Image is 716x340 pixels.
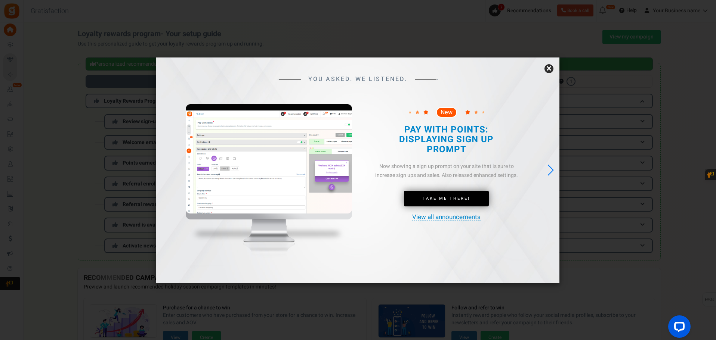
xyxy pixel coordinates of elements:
div: Next slide [546,162,556,178]
span: New [441,109,453,115]
img: mockup [186,104,352,272]
a: Take Me There! [404,191,489,206]
img: screenshot [186,110,352,213]
div: Now showing a sign up prompt on your site that is sure to increase sign ups and sales. Also relea... [372,162,521,180]
span: YOU ASKED. WE LISTENED. [308,76,407,83]
h2: PAY WITH POINTS: DISPLAYING SIGN UP PROMPT [379,125,513,155]
a: × [544,64,553,73]
a: View all announcements [412,214,481,221]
